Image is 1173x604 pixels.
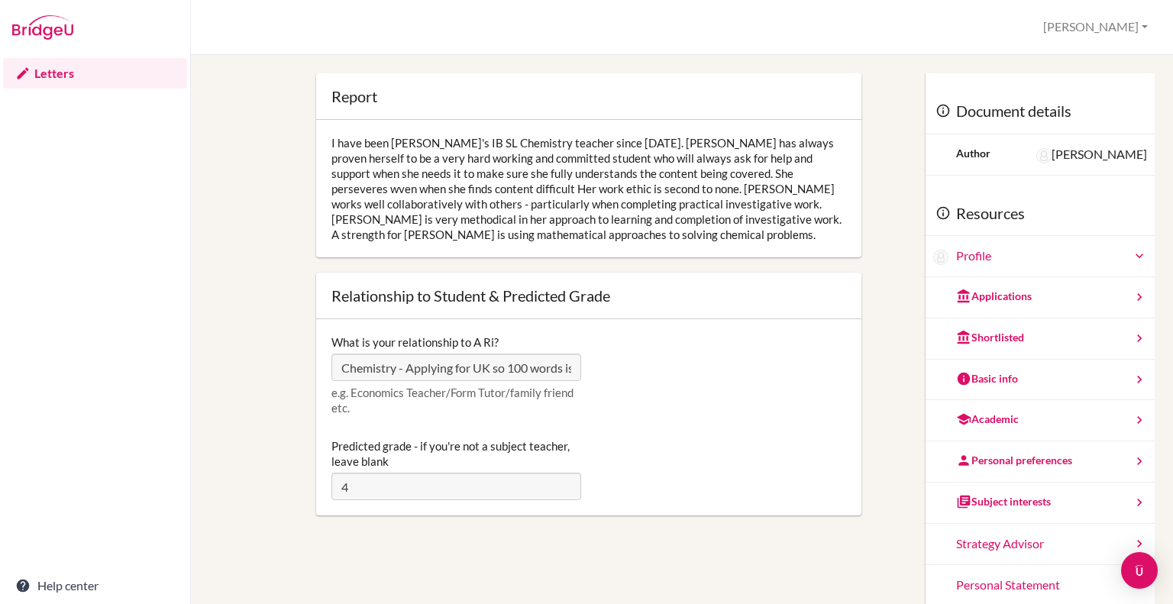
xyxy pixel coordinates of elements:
[3,58,187,89] a: Letters
[926,483,1155,524] a: Subject interests
[1121,552,1158,589] div: Open Intercom Messenger
[926,318,1155,360] a: Shortlisted
[331,385,581,415] p: e.g. Economics Teacher/Form Tutor/family friend etc.
[926,191,1155,237] div: Resources
[331,334,499,350] label: What is your relationship to A Ri?
[926,360,1155,401] a: Basic info
[3,570,187,601] a: Help center
[956,330,1024,345] div: Shortlisted
[956,146,990,161] div: Author
[12,15,73,40] img: Bridge-U
[926,524,1155,565] a: Strategy Advisor
[1036,148,1052,163] img: Paul Rispin
[331,288,610,303] div: Relationship to Student & Predicted Grade
[926,400,1155,441] a: Academic
[331,438,581,469] label: Predicted grade - if you're not a subject teacher, leave blank
[933,250,948,265] img: A Ri Kim
[956,371,1018,386] div: Basic info
[956,289,1032,304] div: Applications
[926,277,1155,318] a: Applications
[956,247,1147,265] a: Profile
[331,89,377,104] div: Report
[1036,13,1155,41] button: [PERSON_NAME]
[926,441,1155,483] a: Personal preferences
[1036,146,1147,163] div: [PERSON_NAME]
[316,120,861,257] div: I have been [PERSON_NAME]'s IB SL Chemistry teacher since [DATE]. [PERSON_NAME] has always proven...
[956,453,1072,468] div: Personal preferences
[956,494,1051,509] div: Subject interests
[956,412,1019,427] div: Academic
[926,89,1155,134] div: Document details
